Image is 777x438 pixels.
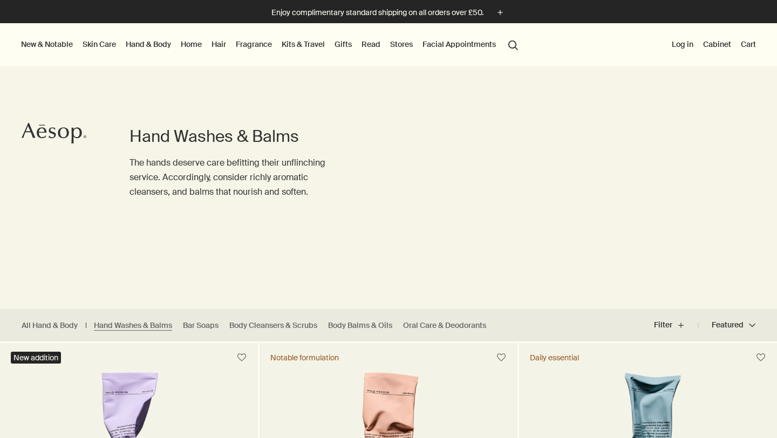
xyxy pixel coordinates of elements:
[209,37,228,51] a: Hair
[332,37,354,51] a: Gifts
[492,348,511,367] button: Save to cabinet
[739,37,758,51] button: Cart
[19,37,75,51] button: New & Notable
[124,37,173,51] a: Hand & Body
[328,320,392,331] a: Body Balms & Oils
[129,126,345,147] h1: Hand Washes & Balms
[359,37,383,51] a: Read
[670,37,696,51] button: Log in
[388,37,415,51] button: Stores
[670,23,758,66] nav: supplementary
[94,320,172,331] a: Hand Washes & Balms
[654,312,698,338] button: Filter
[701,37,733,51] a: Cabinet
[271,6,506,19] button: Enjoy complimentary standard shipping on all orders over £50.
[234,37,274,51] a: Fragrance
[229,320,317,331] a: Body Cleansers & Scrubs
[698,312,755,338] button: Featured
[280,37,327,51] a: Kits & Travel
[271,7,483,18] p: Enjoy complimentary standard shipping on all orders over £50.
[19,120,89,149] a: Aesop
[22,122,86,144] svg: Aesop
[129,155,345,200] p: The hands deserve care befitting their unflinching service. Accordingly, consider richly aromatic...
[751,348,771,367] button: Save to cabinet
[179,37,204,51] a: Home
[11,352,61,364] div: New addition
[19,23,523,66] nav: primary
[183,320,219,331] a: Bar Soaps
[403,320,486,331] a: Oral Care & Deodorants
[80,37,118,51] a: Skin Care
[530,353,579,362] div: Daily essential
[22,320,78,331] a: All Hand & Body
[270,353,339,362] div: Notable formulation
[420,37,498,51] a: Facial Appointments
[503,34,523,54] button: Open search
[232,348,251,367] button: Save to cabinet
